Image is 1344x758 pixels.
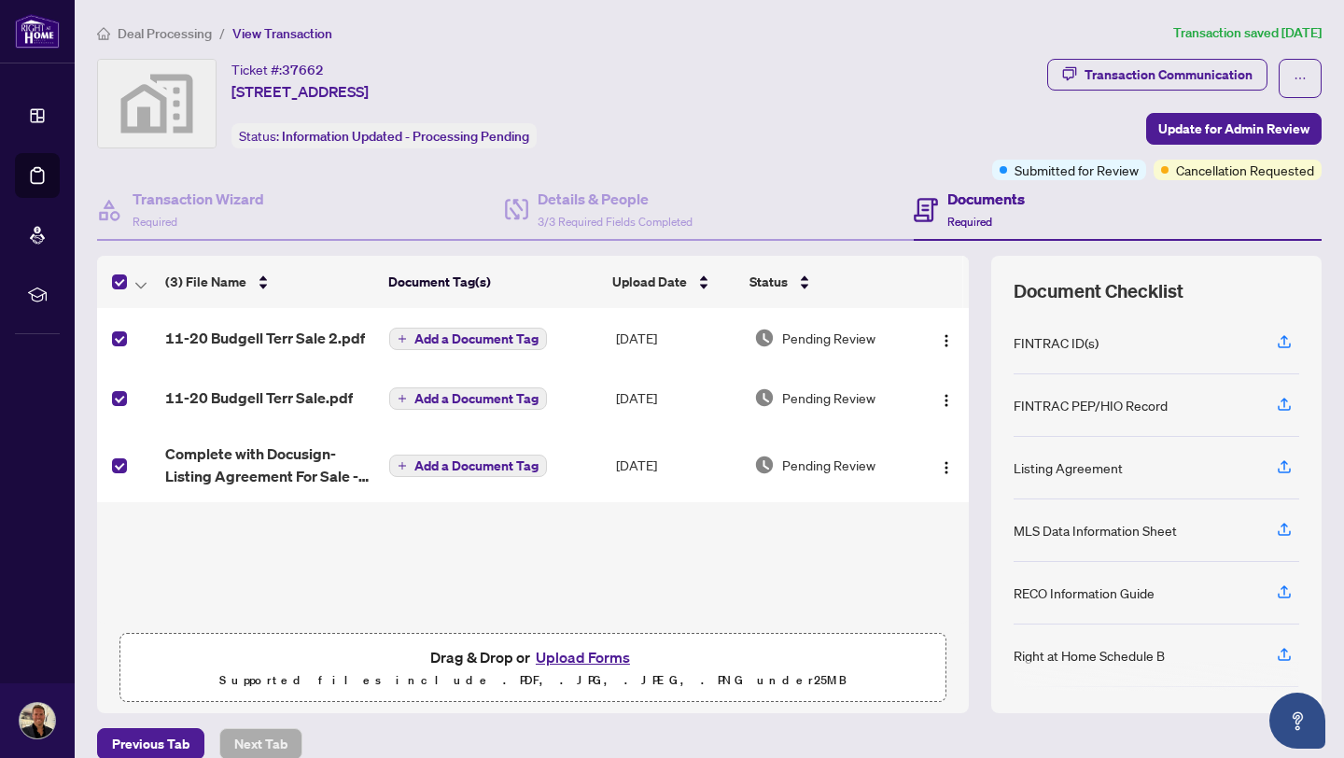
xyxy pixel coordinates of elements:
span: Add a Document Tag [414,392,539,405]
div: MLS Data Information Sheet [1014,520,1177,540]
div: RECO Information Guide [1014,583,1155,603]
span: 11-20 Budgell Terr Sale 2.pdf [165,327,365,349]
span: plus [398,461,407,470]
th: (3) File Name [158,256,381,308]
span: Document Checklist [1014,278,1183,304]
span: plus [398,334,407,344]
img: Document Status [754,387,775,408]
p: Supported files include .PDF, .JPG, .JPEG, .PNG under 25 MB [132,669,934,692]
span: ellipsis [1294,72,1307,85]
span: Drag & Drop or [430,645,636,669]
img: logo [15,14,60,49]
span: Required [947,215,992,229]
span: View Transaction [232,25,332,42]
span: Required [133,215,177,229]
span: Submitted for Review [1015,160,1139,180]
div: Status: [231,123,537,148]
span: Pending Review [782,455,875,475]
th: Document Tag(s) [381,256,606,308]
button: Logo [931,383,961,413]
span: Pending Review [782,387,875,408]
div: FINTRAC ID(s) [1014,332,1099,353]
span: Cancellation Requested [1176,160,1314,180]
span: Update for Admin Review [1158,114,1309,144]
span: Add a Document Tag [414,459,539,472]
img: svg%3e [98,60,216,147]
span: 37662 [282,62,324,78]
img: Logo [939,393,954,408]
div: Ticket #: [231,59,324,80]
span: Drag & Drop orUpload FormsSupported files include .PDF, .JPG, .JPEG, .PNG under25MB [120,634,945,703]
img: Document Status [754,455,775,475]
div: Listing Agreement [1014,457,1123,478]
th: Upload Date [605,256,742,308]
span: 11-20 Budgell Terr Sale.pdf [165,386,353,409]
span: Information Updated - Processing Pending [282,128,529,145]
div: Transaction Communication [1085,60,1253,90]
article: Transaction saved [DATE] [1173,22,1322,44]
img: Document Status [754,328,775,348]
h4: Transaction Wizard [133,188,264,210]
button: Logo [931,450,961,480]
span: plus [398,394,407,403]
img: Logo [939,460,954,475]
button: Open asap [1269,693,1325,749]
button: Add a Document Tag [389,328,547,350]
div: Right at Home Schedule B [1014,645,1165,666]
button: Add a Document Tag [389,454,547,478]
button: Add a Document Tag [389,327,547,351]
button: Logo [931,323,961,353]
h4: Documents [947,188,1025,210]
td: [DATE] [609,428,747,502]
td: [DATE] [609,368,747,428]
th: Status [742,256,914,308]
span: Deal Processing [118,25,212,42]
button: Add a Document Tag [389,455,547,477]
span: 3/3 Required Fields Completed [538,215,693,229]
button: Update for Admin Review [1146,113,1322,145]
span: Add a Document Tag [414,332,539,345]
span: Pending Review [782,328,875,348]
span: home [97,27,110,40]
h4: Details & People [538,188,693,210]
button: Add a Document Tag [389,387,547,410]
button: Add a Document Tag [389,386,547,411]
td: [DATE] [609,308,747,368]
span: Upload Date [612,272,687,292]
span: Status [749,272,788,292]
img: Profile Icon [20,703,55,738]
div: FINTRAC PEP/HIO Record [1014,395,1168,415]
button: Transaction Communication [1047,59,1267,91]
li: / [219,22,225,44]
span: Complete with Docusign- Listing Agreement For Sale - Schedule A 2.pdf [165,442,374,487]
span: (3) File Name [165,272,246,292]
span: [STREET_ADDRESS] [231,80,369,103]
img: Logo [939,333,954,348]
button: Upload Forms [530,645,636,669]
